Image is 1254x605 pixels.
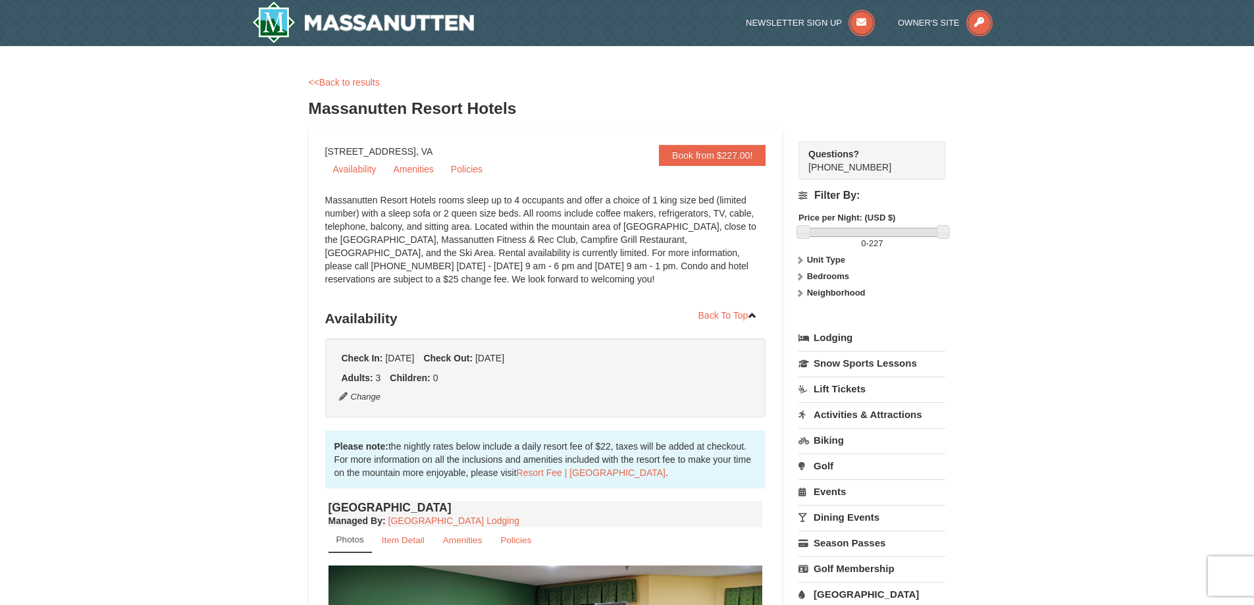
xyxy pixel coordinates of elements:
a: Policies [443,159,490,179]
strong: Adults: [342,373,373,383]
h4: Filter By: [798,190,945,201]
h3: Massanutten Resort Hotels [309,95,946,122]
span: 227 [869,238,883,248]
span: Managed By [328,515,382,526]
a: <<Back to results [309,77,380,88]
strong: Questions? [808,149,859,159]
a: Season Passes [798,531,945,555]
a: Massanutten Resort [252,1,475,43]
span: [PHONE_NUMBER] [808,147,922,172]
a: Lift Tickets [798,377,945,401]
div: the nightly rates below include a daily resort fee of $22, taxes will be added at checkout. For m... [325,431,766,488]
strong: Unit Type [807,255,845,265]
a: Newsletter Sign Up [746,18,875,28]
strong: : [328,515,386,526]
span: 0 [433,373,438,383]
img: Massanutten Resort Logo [252,1,475,43]
button: Change [338,390,382,404]
h3: Availability [325,305,766,332]
span: [DATE] [385,353,414,363]
strong: Neighborhood [807,288,866,298]
span: 0 [861,238,866,248]
a: Golf [798,454,945,478]
strong: Children: [390,373,430,383]
div: Massanutten Resort Hotels rooms sleep up to 4 occupants and offer a choice of 1 king size bed (li... [325,194,766,299]
a: Item Detail [373,527,433,553]
a: [GEOGRAPHIC_DATA] Lodging [388,515,519,526]
strong: Check Out: [423,353,473,363]
small: Item Detail [382,535,425,545]
a: Events [798,479,945,504]
strong: Bedrooms [807,271,849,281]
a: Amenities [434,527,491,553]
a: Policies [492,527,540,553]
span: [DATE] [475,353,504,363]
span: Owner's Site [898,18,960,28]
a: Book from $227.00! [659,145,766,166]
small: Policies [500,535,531,545]
small: Amenities [443,535,483,545]
strong: Please note: [334,441,388,452]
span: 3 [376,373,381,383]
strong: Check In: [342,353,383,363]
a: Biking [798,428,945,452]
a: Availability [325,159,384,179]
a: Resort Fee | [GEOGRAPHIC_DATA] [517,467,666,478]
a: Back To Top [690,305,766,325]
a: Lodging [798,326,945,350]
strong: Price per Night: (USD $) [798,213,895,223]
a: Snow Sports Lessons [798,351,945,375]
a: Owner's Site [898,18,993,28]
a: Amenities [385,159,441,179]
label: - [798,237,945,250]
a: Activities & Attractions [798,402,945,427]
span: Newsletter Sign Up [746,18,842,28]
a: Dining Events [798,505,945,529]
a: Photos [328,527,372,553]
h4: [GEOGRAPHIC_DATA] [328,501,763,514]
small: Photos [336,535,364,544]
a: Golf Membership [798,556,945,581]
